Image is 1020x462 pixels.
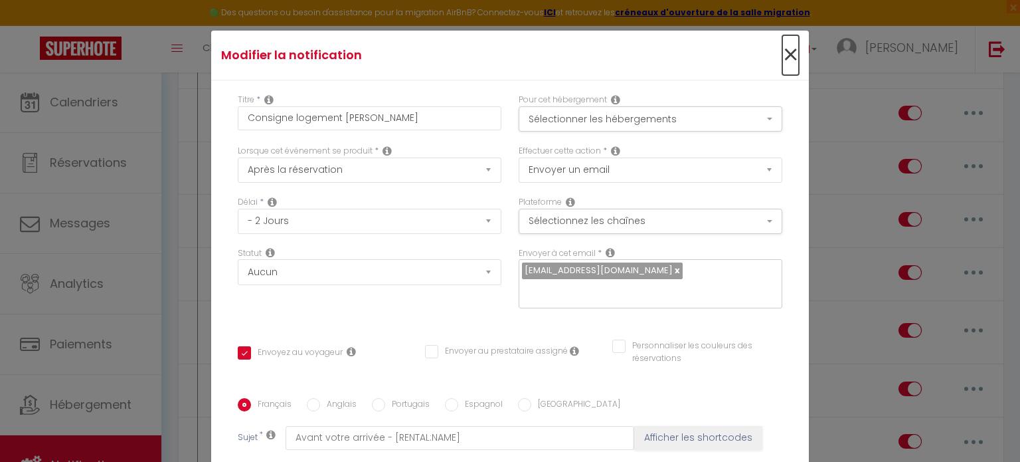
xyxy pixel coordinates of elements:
label: Délai [238,196,258,209]
i: Action Time [268,197,277,207]
label: Espagnol [458,398,503,413]
i: Event Occur [382,146,392,156]
label: Pour cet hébergement [519,94,607,106]
label: Lorsque cet événement se produit [238,145,373,158]
label: Portugais [385,398,430,413]
i: Envoyer au prestataire si il est assigné [570,346,579,356]
label: [GEOGRAPHIC_DATA] [531,398,620,413]
h4: Modifier la notification [221,46,600,64]
span: [EMAIL_ADDRESS][DOMAIN_NAME] [525,264,673,277]
i: Booking status [266,247,275,258]
label: Envoyer à cet email [519,247,596,260]
label: Anglais [320,398,357,413]
i: Subject [266,429,276,440]
label: Statut [238,247,262,260]
i: Action Type [611,146,620,156]
label: Sujet [238,431,258,445]
label: Plateforme [519,196,562,209]
label: Titre [238,94,254,106]
label: Français [251,398,292,413]
i: Title [264,94,274,105]
span: × [782,35,799,75]
button: Ouvrir le widget de chat LiveChat [11,5,50,45]
i: Recipient [606,247,615,258]
i: Action Channel [566,197,575,207]
i: Envoyer au voyageur [347,346,356,357]
button: Sélectionner les hébergements [519,106,782,132]
label: Effectuer cette action [519,145,601,158]
button: Sélectionnez les chaînes [519,209,782,234]
button: Close [782,41,799,70]
button: Afficher les shortcodes [634,426,762,450]
i: This Rental [611,94,620,105]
